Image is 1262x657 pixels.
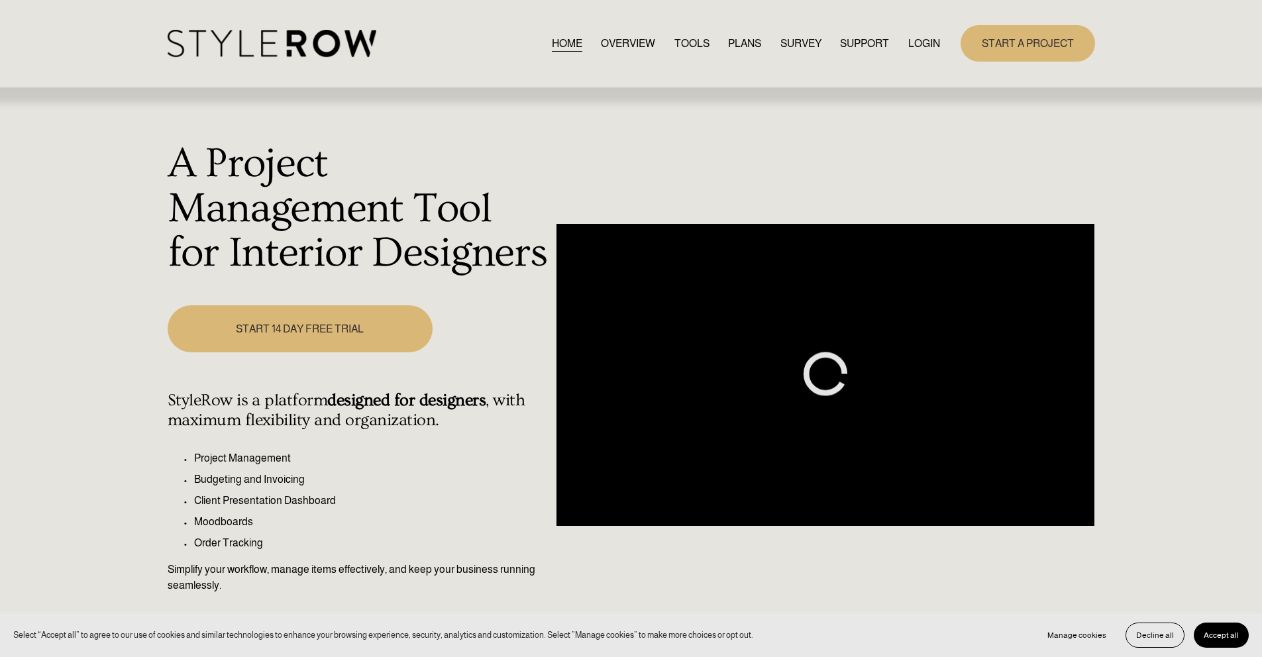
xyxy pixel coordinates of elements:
[168,142,550,276] h1: A Project Management Tool for Interior Designers
[168,562,550,593] p: Simplify your workflow, manage items effectively, and keep your business running seamlessly.
[168,391,550,430] h4: StyleRow is a platform , with maximum flexibility and organization.
[674,34,710,52] a: TOOLS
[1136,631,1174,640] span: Decline all
[1204,631,1239,640] span: Accept all
[1047,631,1106,640] span: Manage cookies
[840,34,889,52] a: folder dropdown
[728,34,761,52] a: PLANS
[840,36,889,52] span: SUPPORT
[1037,623,1116,648] button: Manage cookies
[780,34,821,52] a: SURVEY
[168,305,433,352] a: START 14 DAY FREE TRIAL
[908,34,940,52] a: LOGIN
[194,514,550,530] p: Moodboards
[961,25,1095,62] a: START A PROJECT
[13,629,753,641] p: Select “Accept all” to agree to our use of cookies and similar technologies to enhance your brows...
[168,30,376,57] img: StyleRow
[1194,623,1249,648] button: Accept all
[194,493,550,509] p: Client Presentation Dashboard
[194,535,550,551] p: Order Tracking
[194,450,550,466] p: Project Management
[552,34,582,52] a: HOME
[1126,623,1184,648] button: Decline all
[327,391,486,410] strong: designed for designers
[601,34,655,52] a: OVERVIEW
[194,472,550,487] p: Budgeting and Invoicing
